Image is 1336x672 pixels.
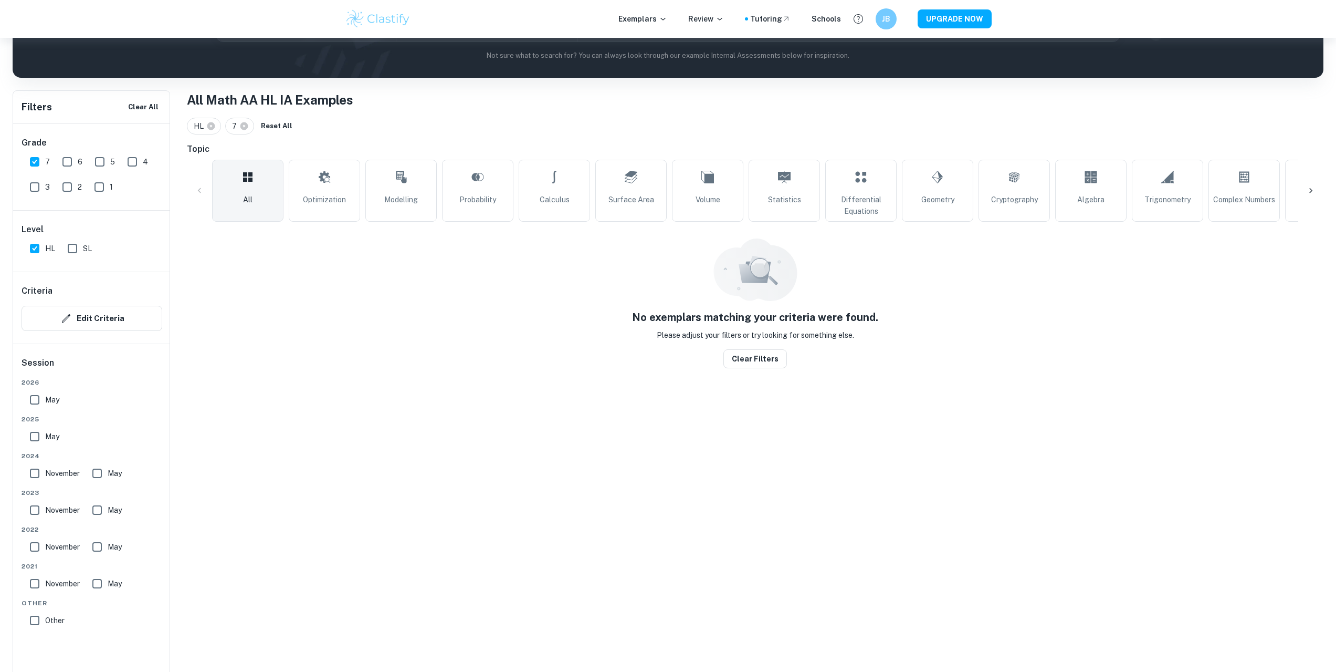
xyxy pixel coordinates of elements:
span: HL [194,120,208,132]
span: SL [83,243,92,254]
p: Not sure what to search for? You can always look through our example Internal Assessments below f... [21,50,1315,61]
span: 7 [232,120,241,132]
button: Edit Criteria [22,306,162,331]
button: Clear filters [723,349,787,368]
button: Clear All [125,99,161,115]
span: Probability [459,194,496,205]
span: November [45,468,80,479]
span: 2025 [22,415,162,424]
span: 1 [110,181,113,193]
p: Please adjust your filters or try looking for something else. [657,329,854,341]
a: Tutoring [750,13,791,25]
span: Calculus [540,194,570,205]
span: 2 [78,181,82,193]
span: May [108,468,122,479]
button: UPGRADE NOW [918,9,992,28]
button: Reset All [258,118,295,134]
h6: Criteria [22,285,52,297]
span: Differential Equations [830,194,892,217]
span: Algebra [1077,194,1104,205]
span: Modelling [384,194,418,205]
span: Trigonometry [1144,194,1191,205]
h6: Filters [22,100,52,115]
span: 7 [45,156,50,168]
span: May [45,431,59,442]
h6: Level [22,223,162,236]
button: Help and Feedback [849,10,867,28]
img: empty_state_resources.svg [713,239,797,301]
span: Other [22,598,162,608]
span: November [45,504,80,516]
p: Exemplars [618,13,667,25]
span: May [108,541,122,553]
span: 2021 [22,562,162,571]
p: Review [688,13,724,25]
span: All [243,194,253,205]
button: JB [876,8,897,29]
span: Complex Numbers [1213,194,1275,205]
span: 2023 [22,488,162,498]
span: May [108,578,122,590]
span: Volume [696,194,720,205]
h1: All Math AA HL IA Examples [187,90,1323,109]
div: HL [187,118,221,135]
div: 7 [225,118,254,135]
span: November [45,541,80,553]
span: Geometry [921,194,954,205]
span: Statistics [768,194,801,205]
img: Clastify logo [345,8,412,29]
span: HL [45,243,55,254]
h6: JB [880,13,892,25]
h6: Topic [187,143,1323,156]
span: Surface Area [608,194,654,205]
span: 2026 [22,378,162,387]
h6: Session [22,357,162,378]
span: Optimization [303,194,346,205]
span: 2022 [22,525,162,534]
span: 5 [110,156,115,168]
h5: No exemplars matching your criteria were found. [632,309,878,325]
span: 6 [78,156,82,168]
span: May [108,504,122,516]
span: November [45,578,80,590]
h6: Grade [22,137,162,149]
span: 3 [45,181,50,193]
span: Cryptography [991,194,1038,205]
span: Other [45,615,65,626]
a: Schools [812,13,841,25]
span: 2024 [22,451,162,461]
span: 4 [143,156,148,168]
span: May [45,394,59,406]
